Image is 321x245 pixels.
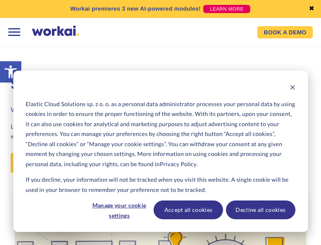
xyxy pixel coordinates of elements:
p: Workai premieres 3 new AI-powered modules! [70,4,201,13]
button: Manage your cookie settings [88,200,151,219]
p: Looking for new challenges or just tired of a boring software house reality? Let us show you what... [11,122,310,141]
button: Accept all cookies [154,200,223,219]
p: Elastic Cloud Solutions sp. z o. o. as a personal data administrator processes your personal data... [26,99,295,169]
h1: Senior .NET Developer [11,76,310,94]
a: Privacy Policy [160,159,197,169]
a: BOOK A DEMO [257,26,313,38]
a: LEARN MORE [203,5,250,13]
a: ✖ [309,6,314,12]
a: APPLY [DATE]! [11,153,79,173]
div: Cookie banner [13,71,308,232]
h3: We are looking for an experienced Senior .NET Developer to strengthen our Backend Team. [11,105,310,115]
button: Dismiss cookie banner [290,83,295,94]
p: If you decline, your information will not be tracked when you visit this website. A single cookie... [26,175,295,195]
button: Decline all cookies [226,200,295,219]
